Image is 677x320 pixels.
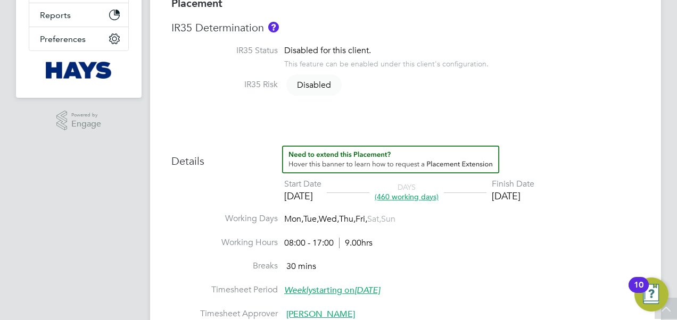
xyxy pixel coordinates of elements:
[284,56,489,69] div: This feature can be enabled under this client's configuration.
[40,34,86,44] span: Preferences
[634,285,643,299] div: 10
[284,214,303,224] span: Mon,
[46,62,112,79] img: hays-logo-retina.png
[171,308,278,319] label: Timesheet Approver
[284,190,321,202] div: [DATE]
[284,45,371,56] span: Disabled for this client.
[171,45,278,56] label: IR35 Status
[171,79,278,90] label: IR35 Risk
[634,277,668,311] button: Open Resource Center, 10 new notifications
[284,285,380,296] span: starting on
[56,111,102,131] a: Powered byEngage
[286,261,316,272] span: 30 mins
[492,179,534,190] div: Finish Date
[303,214,319,224] span: Tue,
[40,10,71,20] span: Reports
[171,284,278,296] label: Timesheet Period
[284,238,373,249] div: 08:00 - 17:00
[339,214,356,224] span: Thu,
[284,179,321,190] div: Start Date
[286,309,355,319] span: [PERSON_NAME]
[286,74,342,96] span: Disabled
[268,22,279,32] button: About IR35
[354,285,380,296] em: [DATE]
[171,213,278,224] label: Working Days
[71,111,101,120] span: Powered by
[356,214,367,224] span: Fri,
[29,27,128,50] button: Preferences
[282,146,499,173] button: How to extend a Placement?
[369,182,444,201] div: DAYS
[29,62,129,79] a: Go to home page
[171,260,278,272] label: Breaks
[29,3,128,27] button: Reports
[375,192,439,201] span: (460 working days)
[367,214,381,224] span: Sat,
[381,214,395,224] span: Sun
[171,146,640,168] h3: Details
[319,214,339,224] span: Wed,
[171,237,278,248] label: Working Hours
[71,120,101,129] span: Engage
[492,190,534,202] div: [DATE]
[284,285,312,296] em: Weekly
[171,21,640,35] h3: IR35 Determination
[339,238,373,248] span: 9.00hrs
